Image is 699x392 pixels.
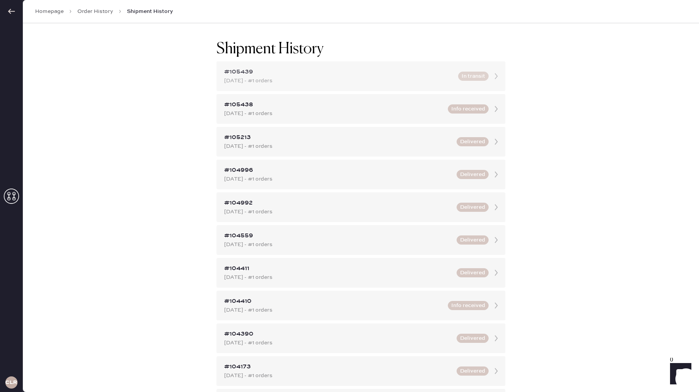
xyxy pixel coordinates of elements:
[224,264,452,273] div: #104411
[224,330,452,339] div: #104390
[457,170,489,179] button: Delivered
[457,203,489,212] button: Delivered
[663,358,696,390] iframe: Front Chat
[224,371,452,380] div: [DATE] - #1 orders
[77,8,113,15] a: Order History
[458,72,489,81] button: In transit
[224,208,452,216] div: [DATE] - #1 orders
[457,366,489,376] button: Delivered
[448,104,489,114] button: Info received
[216,40,324,58] h1: Shipment History
[224,100,443,109] div: #105438
[448,301,489,310] button: Info received
[224,198,452,208] div: #104992
[224,166,452,175] div: #104996
[457,235,489,245] button: Delivered
[224,77,454,85] div: [DATE] - #1 orders
[5,380,17,385] h3: CLR
[224,273,452,282] div: [DATE] - #1 orders
[224,297,443,306] div: #104410
[457,137,489,146] button: Delivered
[224,142,452,150] div: [DATE] - #1 orders
[224,67,454,77] div: #105439
[224,240,452,249] div: [DATE] - #1 orders
[127,8,173,15] span: Shipment History
[457,334,489,343] button: Delivered
[224,175,452,183] div: [DATE] - #1 orders
[224,231,452,240] div: #104559
[224,339,452,347] div: [DATE] - #1 orders
[224,362,452,371] div: #104173
[224,133,452,142] div: #105213
[224,109,443,118] div: [DATE] - #1 orders
[457,268,489,277] button: Delivered
[224,306,443,314] div: [DATE] - #1 orders
[35,8,64,15] a: Homepage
